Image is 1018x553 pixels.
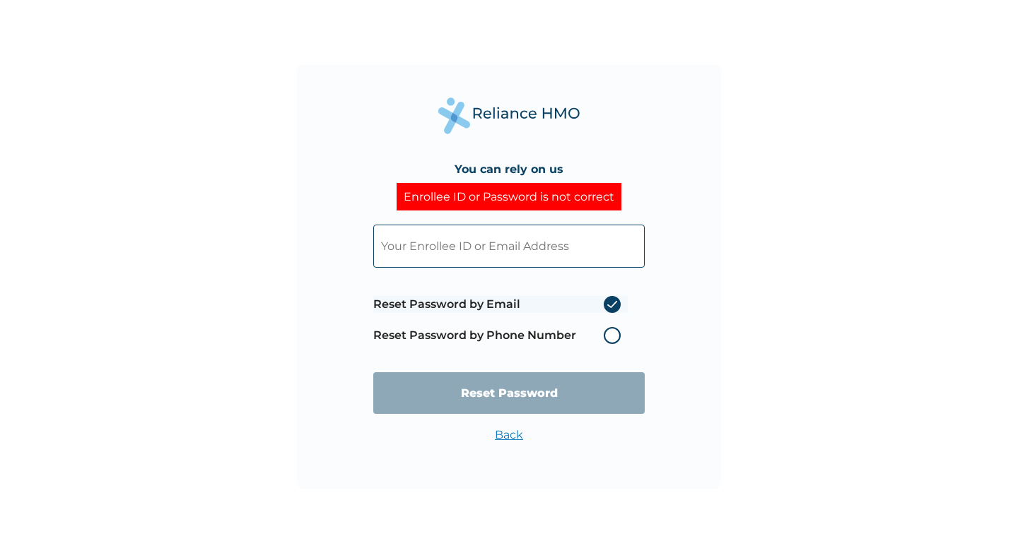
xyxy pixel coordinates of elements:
div: Enrollee ID or Password is not correct [397,183,621,210]
input: Reset Password [373,372,645,414]
span: Password reset method [373,289,628,351]
h4: You can rely on us [455,162,563,176]
input: Your Enrollee ID or Email Address [373,225,645,268]
label: Reset Password by Phone Number [373,327,628,344]
img: Reliance Health's Logo [438,97,580,133]
a: Back [495,428,523,441]
label: Reset Password by Email [373,296,628,313]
